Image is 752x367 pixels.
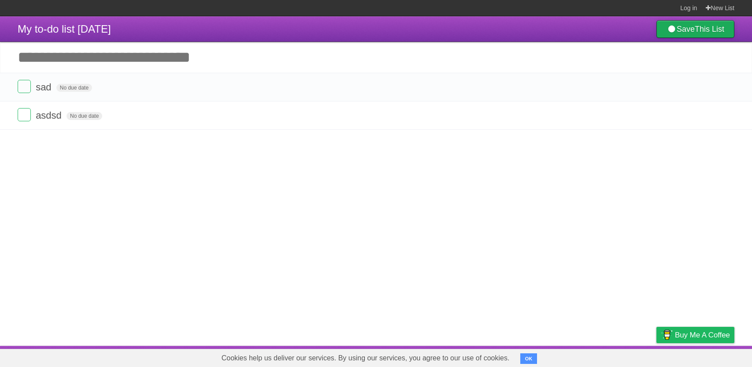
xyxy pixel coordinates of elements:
span: sad [36,82,53,93]
span: No due date [56,84,92,92]
label: Done [18,108,31,121]
button: OK [520,353,537,364]
a: Buy me a coffee [656,327,734,343]
b: This List [695,25,724,34]
span: My to-do list [DATE] [18,23,111,35]
span: Cookies help us deliver our services. By using our services, you agree to our use of cookies. [213,349,519,367]
label: Done [18,80,31,93]
span: Buy me a coffee [675,327,730,343]
span: asdsd [36,110,64,121]
a: Developers [568,348,604,365]
a: Terms [615,348,634,365]
a: SaveThis List [656,20,734,38]
a: About [539,348,558,365]
span: No due date [67,112,102,120]
a: Privacy [645,348,668,365]
img: Buy me a coffee [661,327,673,342]
a: Suggest a feature [679,348,734,365]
